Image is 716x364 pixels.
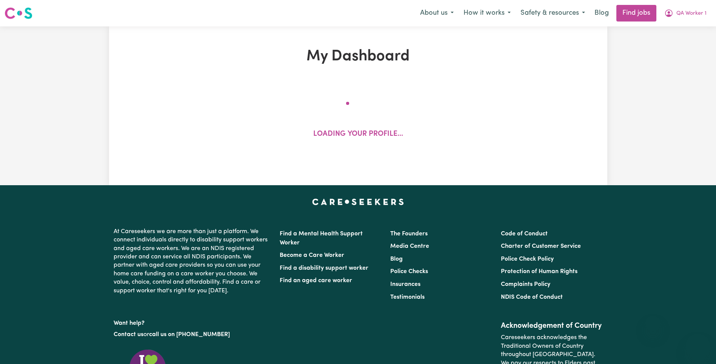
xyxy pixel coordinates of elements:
[459,5,516,21] button: How it works
[645,316,661,331] iframe: Close message
[280,252,344,258] a: Become a Care Worker
[114,327,271,342] p: or
[501,281,550,287] a: Complaints Policy
[590,5,613,22] a: Blog
[390,256,403,262] a: Blog
[390,243,429,249] a: Media Centre
[501,321,602,330] h2: Acknowledgement of Country
[312,199,404,205] a: Careseekers home page
[501,256,554,262] a: Police Check Policy
[390,269,428,275] a: Police Checks
[516,5,590,21] button: Safety & resources
[114,332,143,338] a: Contact us
[501,243,581,249] a: Charter of Customer Service
[390,281,420,287] a: Insurances
[114,224,271,298] p: At Careseekers we are more than just a platform. We connect individuals directly to disability su...
[313,129,403,140] p: Loading your profile...
[197,48,520,66] h1: My Dashboard
[616,5,656,22] a: Find jobs
[686,334,710,358] iframe: Button to launch messaging window
[5,6,32,20] img: Careseekers logo
[659,5,711,21] button: My Account
[415,5,459,21] button: About us
[5,5,32,22] a: Careseekers logo
[390,231,428,237] a: The Founders
[149,332,230,338] a: call us on [PHONE_NUMBER]
[501,269,577,275] a: Protection of Human Rights
[390,294,425,300] a: Testimonials
[501,231,548,237] a: Code of Conduct
[280,278,352,284] a: Find an aged care worker
[280,265,368,271] a: Find a disability support worker
[501,294,563,300] a: NDIS Code of Conduct
[676,9,707,18] span: QA Worker 1
[114,316,271,327] p: Want help?
[280,231,363,246] a: Find a Mental Health Support Worker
